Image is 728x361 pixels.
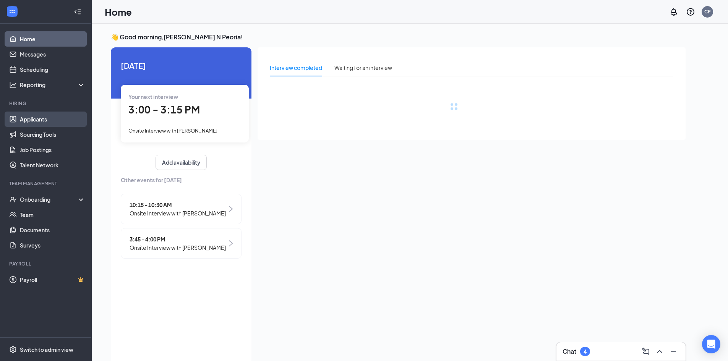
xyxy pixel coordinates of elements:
a: Messages [20,47,85,62]
h1: Home [105,5,132,18]
a: Sourcing Tools [20,127,85,142]
svg: Collapse [74,8,81,16]
a: Talent Network [20,157,85,173]
div: Waiting for an interview [334,63,392,72]
a: Applicants [20,112,85,127]
a: PayrollCrown [20,272,85,287]
span: Your next interview [128,93,178,100]
span: 3:00 - 3:15 PM [128,103,200,116]
div: Team Management [9,180,84,187]
svg: ChevronUp [655,347,664,356]
a: Documents [20,222,85,238]
div: CP [704,8,711,15]
span: 10:15 - 10:30 AM [130,201,226,209]
div: Reporting [20,81,86,89]
svg: ComposeMessage [641,347,650,356]
a: Surveys [20,238,85,253]
span: Onsite Interview with [PERSON_NAME] [128,128,217,134]
a: Team [20,207,85,222]
span: 3:45 - 4:00 PM [130,235,226,243]
a: Scheduling [20,62,85,77]
svg: Notifications [669,7,678,16]
button: Add availability [156,155,207,170]
svg: QuestionInfo [686,7,695,16]
svg: Analysis [9,81,17,89]
button: ChevronUp [653,345,666,358]
svg: Settings [9,346,17,353]
a: Job Postings [20,142,85,157]
button: Minimize [667,345,679,358]
h3: 👋 Good morning, [PERSON_NAME] N Peoria ! [111,33,686,41]
h3: Chat [563,347,576,356]
a: Home [20,31,85,47]
div: Onboarding [20,196,79,203]
div: Interview completed [270,63,322,72]
svg: Minimize [669,347,678,356]
span: Other events for [DATE] [121,176,242,184]
div: Payroll [9,261,84,267]
span: Onsite Interview with [PERSON_NAME] [130,209,226,217]
svg: WorkstreamLogo [8,8,16,15]
div: 4 [584,348,587,355]
span: Onsite Interview with [PERSON_NAME] [130,243,226,252]
svg: UserCheck [9,196,17,203]
div: Hiring [9,100,84,107]
div: Open Intercom Messenger [702,335,720,353]
div: Switch to admin view [20,346,73,353]
span: [DATE] [121,60,242,71]
button: ComposeMessage [640,345,652,358]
